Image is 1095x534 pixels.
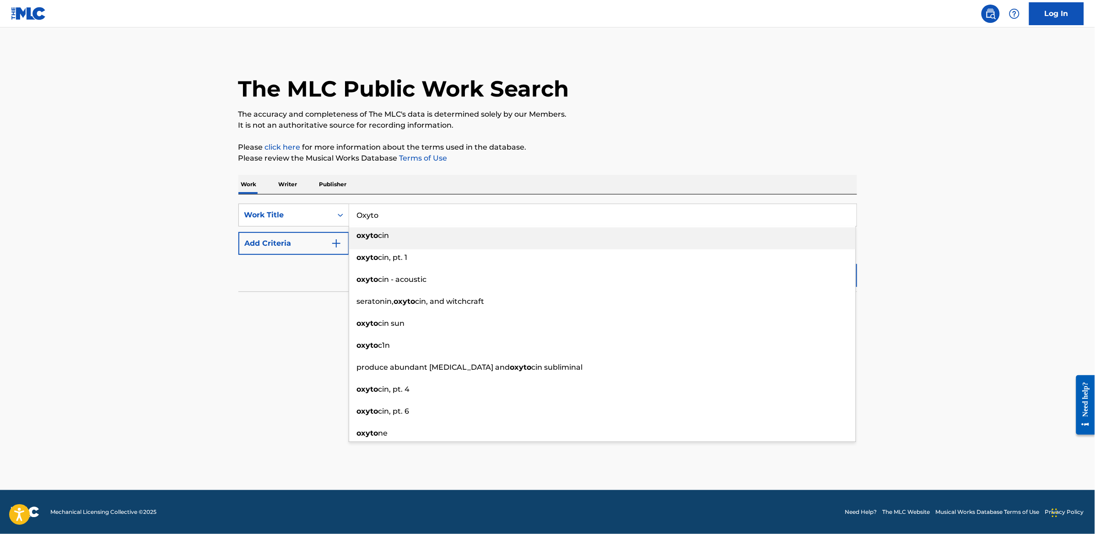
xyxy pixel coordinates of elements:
[378,341,390,350] span: c1n
[238,75,569,102] h1: The MLC Public Work Search
[244,210,327,221] div: Work Title
[357,275,378,284] strong: oxyto
[378,385,410,394] span: cin, pt. 4
[357,231,378,240] strong: oxyto
[378,429,388,437] span: ne
[238,120,857,131] p: It is not an authoritative source for recording information.
[394,297,415,306] strong: oxyto
[50,508,156,516] span: Mechanical Licensing Collective © 2025
[238,142,857,153] p: Please for more information about the terms used in the database.
[317,175,350,194] p: Publisher
[1009,8,1020,19] img: help
[378,253,408,262] span: cin, pt. 1
[331,238,342,249] img: 9d2ae6d4665cec9f34b9.svg
[357,297,394,306] span: seratonin,
[1049,490,1095,534] iframe: Chat Widget
[378,275,427,284] span: cin - acoustic
[357,407,378,415] strong: oxyto
[1005,5,1024,23] div: Help
[883,508,930,516] a: The MLC Website
[357,341,378,350] strong: oxyto
[357,363,510,372] span: produce abundant [MEDICAL_DATA] and
[238,109,857,120] p: The accuracy and completeness of The MLC's data is determined solely by our Members.
[982,5,1000,23] a: Public Search
[378,231,389,240] span: cin
[378,407,410,415] span: cin, pt. 6
[532,363,583,372] span: cin subliminal
[398,154,448,162] a: Terms of Use
[357,429,378,437] strong: oxyto
[276,175,300,194] p: Writer
[378,319,405,328] span: cin sun
[845,508,877,516] a: Need Help?
[985,8,996,19] img: search
[357,253,378,262] strong: oxyto
[1069,368,1095,442] iframe: Resource Center
[238,153,857,164] p: Please review the Musical Works Database
[936,508,1040,516] a: Musical Works Database Terms of Use
[1045,508,1084,516] a: Privacy Policy
[510,363,532,372] strong: oxyto
[1052,499,1057,527] div: Drag
[265,143,301,151] a: click here
[238,204,857,291] form: Search Form
[11,507,39,518] img: logo
[357,385,378,394] strong: oxyto
[1029,2,1084,25] a: Log In
[415,297,485,306] span: cin, and witchcraft
[11,7,46,20] img: MLC Logo
[357,319,378,328] strong: oxyto
[238,232,349,255] button: Add Criteria
[238,175,259,194] p: Work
